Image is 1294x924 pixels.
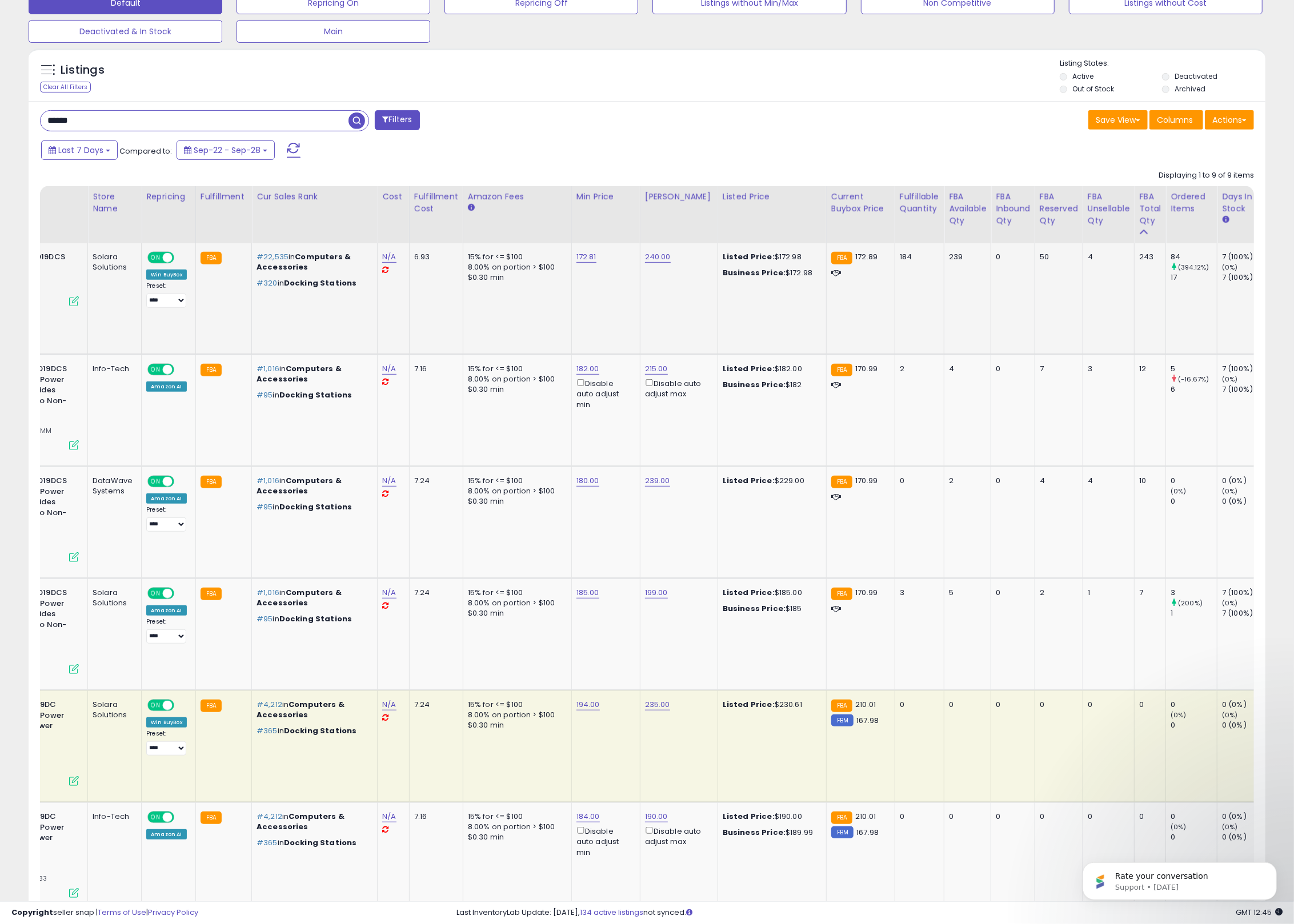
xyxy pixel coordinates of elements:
span: #95 [257,389,273,400]
b: Business Price: [723,267,786,278]
span: #320 [257,278,278,288]
div: Displaying 1 to 9 of 9 items [1159,170,1254,181]
b: Listed Price: [723,251,775,262]
b: Listed Price: [723,475,775,486]
div: Repricing [146,191,191,203]
div: Fulfillment Cost [414,191,458,215]
div: $172.98 [723,268,818,278]
span: 167.98 [856,827,879,838]
div: $172.98 [723,252,818,262]
p: in [257,476,368,496]
div: Win BuyBox [146,270,187,280]
span: Computers & Accessories [257,475,342,496]
div: 0 [949,700,982,710]
div: 3 [900,588,935,598]
a: 190.00 [645,811,668,822]
div: 243 [1139,252,1157,262]
div: Solara Solutions [93,700,133,720]
span: Docking Stations [284,725,356,736]
div: 7.24 [414,588,454,598]
div: Win BuyBox [146,717,187,728]
div: $185 [723,604,818,614]
p: in [257,390,368,400]
div: Info-Tech [93,364,133,374]
div: DataWave Systems [93,476,133,496]
div: Info-Tech [93,811,133,822]
small: (0%) [1222,375,1238,384]
p: in [257,726,368,736]
div: $0.30 min [468,720,563,730]
small: FBM [831,826,854,838]
div: 15% for <= $100 [468,700,563,710]
div: 17 [1171,272,1217,283]
div: 6.93 [414,252,454,262]
a: 194.00 [576,699,600,710]
span: #22,535 [257,251,289,262]
span: Docking Stations [279,389,352,400]
div: Current Buybox Price [831,191,890,215]
div: 50 [1040,252,1074,262]
div: 0 [996,811,1026,822]
a: 199.00 [645,587,668,598]
a: 215.00 [645,363,668,375]
div: $0.30 min [468,384,563,395]
p: in [257,614,368,624]
div: 15% for <= $100 [468,811,563,822]
div: $230.61 [723,700,818,710]
div: $189.99 [723,827,818,838]
span: Docking Stations [284,837,356,848]
button: Deactivated & In Stock [29,20,222,43]
span: ON [149,477,163,487]
div: Preset: [146,506,187,532]
div: 2 [949,476,982,486]
a: N/A [382,475,396,487]
small: FBA [201,811,222,824]
b: Listed Price: [723,363,775,374]
div: 0 [1139,700,1157,710]
a: 180.00 [576,475,599,487]
label: Active [1072,71,1093,81]
div: 8.00% on portion > $100 [468,822,563,832]
div: Cost [382,191,404,203]
div: 7.16 [414,364,454,374]
div: 0 (0%) [1222,496,1268,507]
a: N/A [382,811,396,822]
small: (0%) [1222,598,1238,608]
button: Actions [1205,110,1254,130]
strong: Copyright [11,907,53,918]
span: 210.01 [855,699,876,710]
a: N/A [382,363,396,375]
div: 2 [900,364,935,374]
b: Business Price: [723,603,786,614]
small: FBA [201,588,222,600]
b: Business Price: [723,827,786,838]
div: 0 [1171,496,1217,507]
a: Terms of Use [98,907,146,918]
div: 3 [1171,588,1217,598]
small: FBM [831,714,854,726]
small: FBA [831,700,852,712]
div: Store Name [93,191,137,215]
div: 0 [900,811,935,822]
div: Disable auto adjust min [576,377,631,410]
div: Clear All Filters [40,82,91,93]
div: Amazon AI [146,605,186,616]
div: 0 [996,364,1026,374]
a: 182.00 [576,363,599,375]
small: FBA [831,811,852,824]
a: 185.00 [576,587,599,598]
span: #4,212 [257,699,282,710]
div: Min Price [576,191,635,203]
div: 8.00% on portion > $100 [468,710,563,720]
span: 170.99 [855,475,878,486]
div: $190.00 [723,811,818,822]
div: Disable auto adjust max [645,825,709,847]
div: 7 (100%) [1222,608,1268,618]
div: Disable auto adjust max [645,377,709,399]
span: #365 [257,725,278,736]
label: Archived [1175,84,1205,94]
div: Amazon AI [146,493,186,504]
div: $185.00 [723,588,818,598]
small: (0%) [1222,710,1238,720]
span: 170.99 [855,363,878,374]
